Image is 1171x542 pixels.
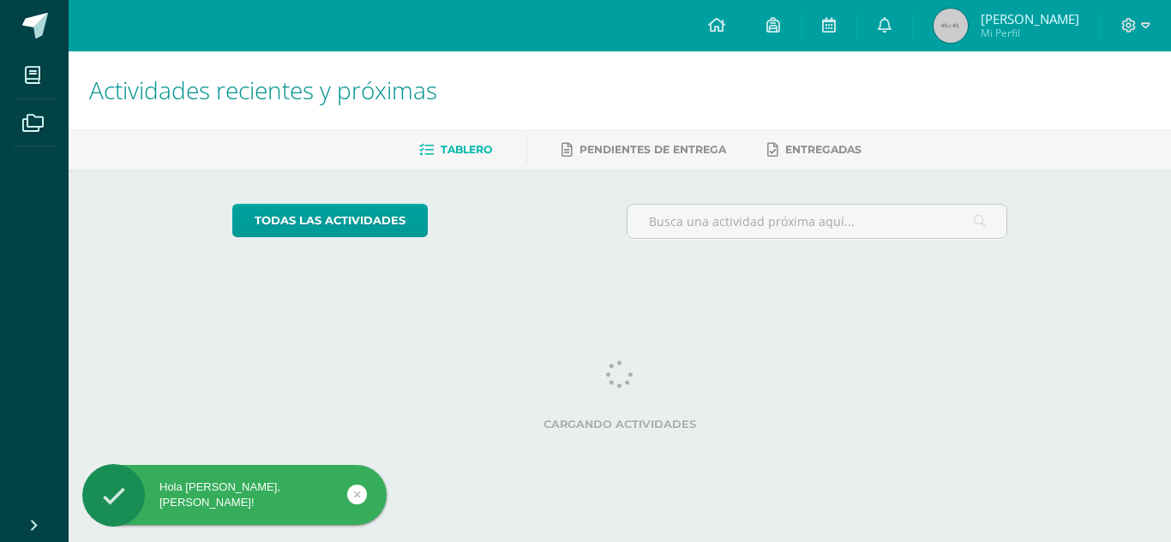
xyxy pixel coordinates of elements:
a: Tablero [419,136,492,164]
span: Entregadas [785,143,862,156]
a: Entregadas [767,136,862,164]
span: Actividades recientes y próximas [89,74,437,106]
label: Cargando actividades [232,418,1008,431]
a: todas las Actividades [232,204,428,237]
span: Tablero [441,143,492,156]
span: Pendientes de entrega [579,143,726,156]
img: 45x45 [934,9,968,43]
span: [PERSON_NAME] [981,10,1079,27]
input: Busca una actividad próxima aquí... [628,205,1007,238]
div: Hola [PERSON_NAME], [PERSON_NAME]! [82,479,387,510]
span: Mi Perfil [981,26,1079,40]
a: Pendientes de entrega [561,136,726,164]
